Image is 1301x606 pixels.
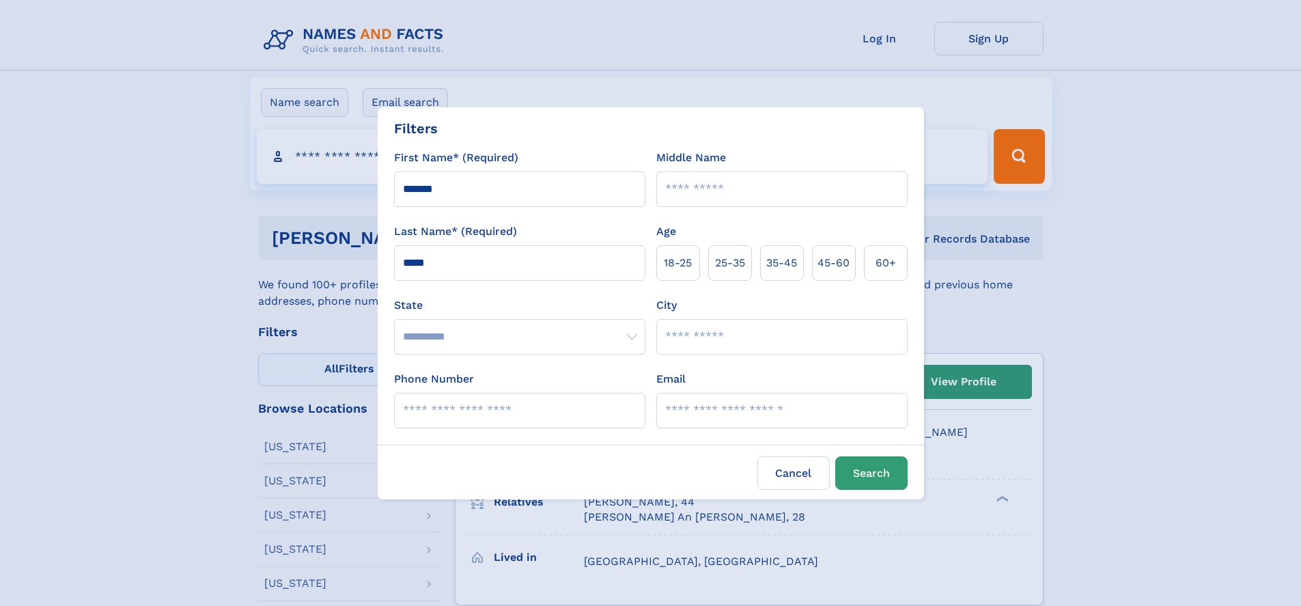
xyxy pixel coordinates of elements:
[876,255,896,271] span: 60+
[757,456,830,490] label: Cancel
[656,297,677,314] label: City
[766,255,797,271] span: 35‑45
[664,255,692,271] span: 18‑25
[656,371,686,387] label: Email
[835,456,908,490] button: Search
[817,255,850,271] span: 45‑60
[656,150,726,166] label: Middle Name
[394,118,438,139] div: Filters
[394,371,474,387] label: Phone Number
[394,297,645,314] label: State
[394,150,518,166] label: First Name* (Required)
[656,223,676,240] label: Age
[715,255,745,271] span: 25‑35
[394,223,517,240] label: Last Name* (Required)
